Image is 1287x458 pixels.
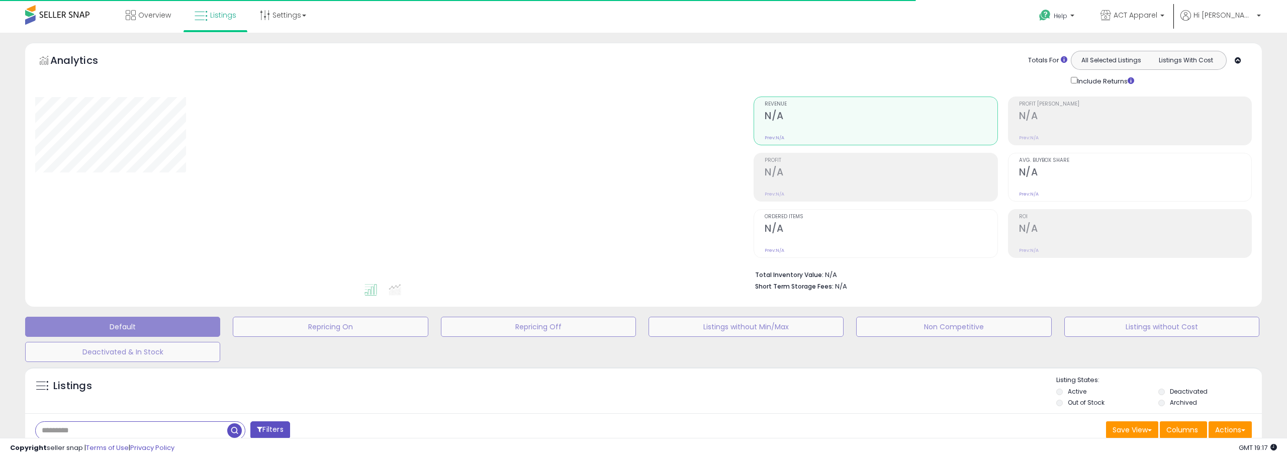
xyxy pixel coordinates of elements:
[1019,166,1251,180] h2: N/A
[755,282,834,291] b: Short Term Storage Fees:
[10,443,174,453] div: seller snap | |
[765,158,997,163] span: Profit
[1039,9,1051,22] i: Get Help
[765,223,997,236] h2: N/A
[765,102,997,107] span: Revenue
[765,247,784,253] small: Prev: N/A
[1031,2,1084,33] a: Help
[1019,102,1251,107] span: Profit [PERSON_NAME]
[1180,10,1261,33] a: Hi [PERSON_NAME]
[1019,223,1251,236] h2: N/A
[765,214,997,220] span: Ordered Items
[441,317,636,337] button: Repricing Off
[856,317,1051,337] button: Non Competitive
[1019,135,1039,141] small: Prev: N/A
[50,53,118,70] h5: Analytics
[755,268,1244,280] li: N/A
[1028,56,1067,65] div: Totals For
[1063,75,1146,86] div: Include Returns
[1193,10,1254,20] span: Hi [PERSON_NAME]
[1019,110,1251,124] h2: N/A
[1054,12,1067,20] span: Help
[765,166,997,180] h2: N/A
[765,110,997,124] h2: N/A
[765,135,784,141] small: Prev: N/A
[765,191,784,197] small: Prev: N/A
[1019,247,1039,253] small: Prev: N/A
[1064,317,1259,337] button: Listings without Cost
[1019,191,1039,197] small: Prev: N/A
[233,317,428,337] button: Repricing On
[138,10,171,20] span: Overview
[1114,10,1157,20] span: ACT Apparel
[649,317,844,337] button: Listings without Min/Max
[210,10,236,20] span: Listings
[1019,158,1251,163] span: Avg. Buybox Share
[835,282,847,291] span: N/A
[1074,54,1149,67] button: All Selected Listings
[755,270,823,279] b: Total Inventory Value:
[25,317,220,337] button: Default
[1148,54,1223,67] button: Listings With Cost
[1019,214,1251,220] span: ROI
[25,342,220,362] button: Deactivated & In Stock
[10,443,47,452] strong: Copyright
